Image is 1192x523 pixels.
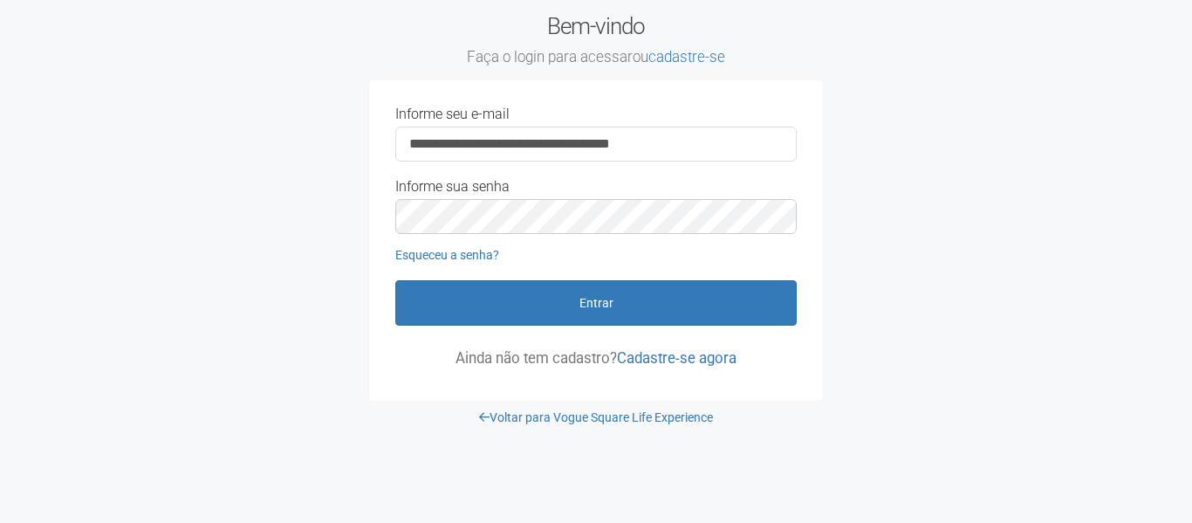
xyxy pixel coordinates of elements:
[395,350,797,366] p: Ainda não tem cadastro?
[617,349,736,367] a: Cadastre-se agora
[633,48,725,65] span: ou
[395,107,510,122] label: Informe seu e-mail
[648,48,725,65] a: cadastre-se
[479,410,713,424] a: Voltar para Vogue Square Life Experience
[395,248,499,262] a: Esqueceu a senha?
[395,280,797,326] button: Entrar
[369,13,823,67] h2: Bem-vindo
[369,48,823,67] small: Faça o login para acessar
[395,179,510,195] label: Informe sua senha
